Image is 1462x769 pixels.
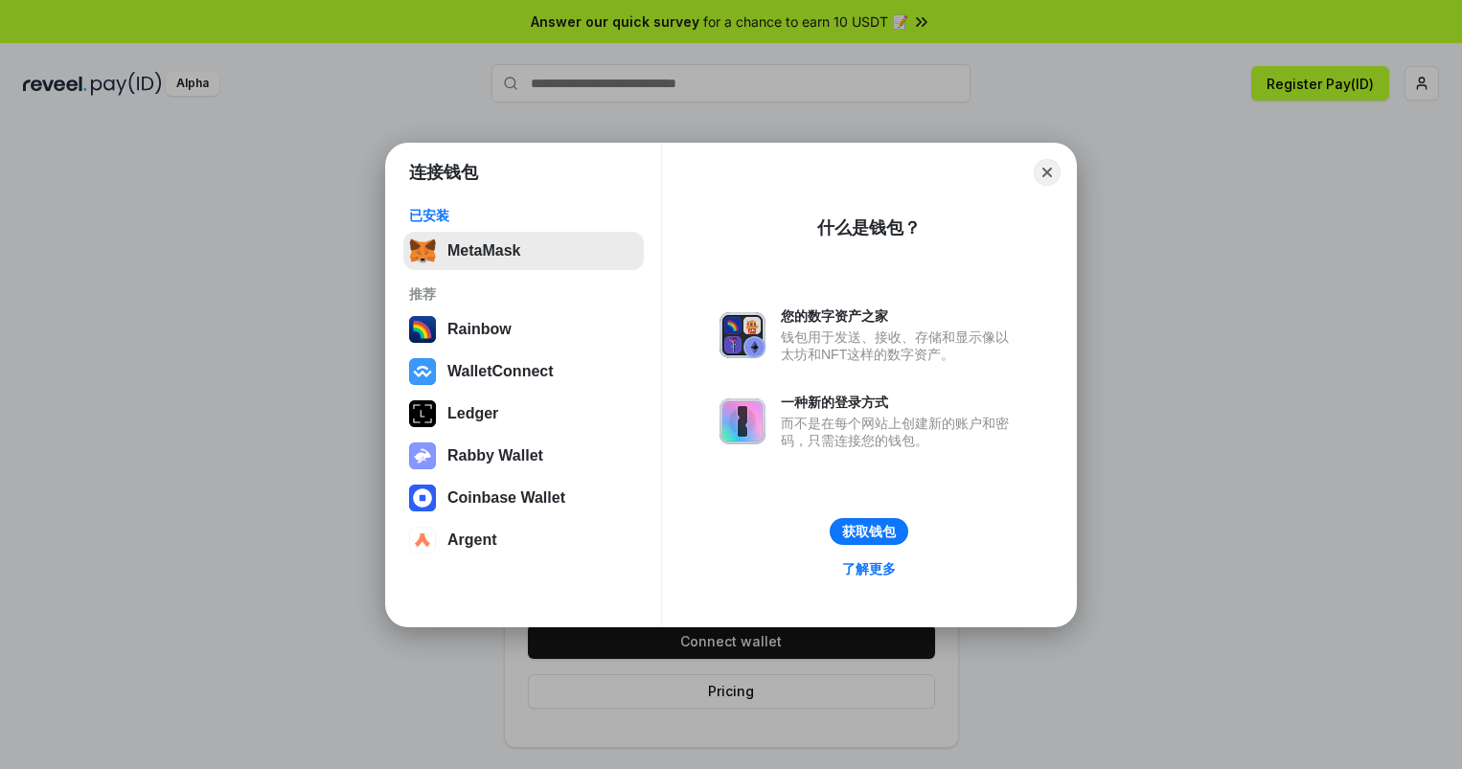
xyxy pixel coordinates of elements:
button: Close [1034,159,1061,186]
button: Ledger [403,395,644,433]
h1: 连接钱包 [409,161,478,184]
div: 而不是在每个网站上创建新的账户和密码，只需连接您的钱包。 [781,415,1018,449]
button: MetaMask [403,232,644,270]
div: MetaMask [447,242,520,260]
img: svg+xml,%3Csvg%20xmlns%3D%22http%3A%2F%2Fwww.w3.org%2F2000%2Fsvg%22%20fill%3D%22none%22%20viewBox... [720,312,765,358]
button: WalletConnect [403,352,644,391]
button: Rainbow [403,310,644,349]
img: svg+xml,%3Csvg%20xmlns%3D%22http%3A%2F%2Fwww.w3.org%2F2000%2Fsvg%22%20width%3D%2228%22%20height%3... [409,400,436,427]
div: Argent [447,532,497,549]
img: svg+xml,%3Csvg%20width%3D%2228%22%20height%3D%2228%22%20viewBox%3D%220%200%2028%2028%22%20fill%3D... [409,527,436,554]
a: 了解更多 [831,556,907,581]
img: svg+xml,%3Csvg%20width%3D%2228%22%20height%3D%2228%22%20viewBox%3D%220%200%2028%2028%22%20fill%3D... [409,485,436,511]
img: svg+xml,%3Csvg%20width%3D%22120%22%20height%3D%22120%22%20viewBox%3D%220%200%20120%20120%22%20fil... [409,316,436,343]
div: Rainbow [447,321,512,338]
div: 已安装 [409,207,638,224]
div: Ledger [447,405,498,422]
div: Coinbase Wallet [447,489,565,507]
div: 获取钱包 [842,523,896,540]
button: Argent [403,521,644,559]
img: svg+xml,%3Csvg%20xmlns%3D%22http%3A%2F%2Fwww.w3.org%2F2000%2Fsvg%22%20fill%3D%22none%22%20viewBox... [409,442,436,469]
div: 钱包用于发送、接收、存储和显示像以太坊和NFT这样的数字资产。 [781,328,1018,363]
button: Coinbase Wallet [403,479,644,517]
div: 您的数字资产之家 [781,307,1018,325]
div: 推荐 [409,285,638,303]
img: svg+xml,%3Csvg%20fill%3D%22none%22%20height%3D%2233%22%20viewBox%3D%220%200%2035%2033%22%20width%... [409,237,436,264]
img: svg+xml,%3Csvg%20xmlns%3D%22http%3A%2F%2Fwww.w3.org%2F2000%2Fsvg%22%20fill%3D%22none%22%20viewBox... [720,398,765,444]
button: Rabby Wallet [403,437,644,475]
img: svg+xml,%3Csvg%20width%3D%2228%22%20height%3D%2228%22%20viewBox%3D%220%200%2028%2028%22%20fill%3D... [409,358,436,385]
div: 了解更多 [842,560,896,577]
div: 什么是钱包？ [817,216,921,239]
div: Rabby Wallet [447,447,543,464]
div: WalletConnect [447,363,554,380]
button: 获取钱包 [830,518,908,545]
div: 一种新的登录方式 [781,394,1018,411]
